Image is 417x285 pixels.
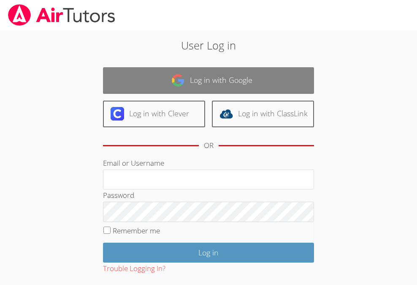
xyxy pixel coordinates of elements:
label: Email or Username [103,158,164,168]
input: Log in [103,243,314,263]
button: Trouble Logging In? [103,263,165,275]
label: Remember me [113,226,160,236]
a: Log in with Clever [103,101,205,127]
img: clever-logo-6eab21bc6e7a338710f1a6ff85c0baf02591cd810cc4098c63d3a4b26e2feb20.svg [111,107,124,121]
label: Password [103,190,134,200]
a: Log in with Google [103,67,314,94]
img: google-logo-50288ca7cdecda66e5e0955fdab243c47b7ad437acaf1139b6f446037453330a.svg [171,74,185,87]
div: OR [204,140,214,152]
img: classlink-logo-d6bb404cc1216ec64c9a2012d9dc4662098be43eaf13dc465df04b49fa7ab582.svg [219,107,233,121]
h2: User Log in [58,37,358,53]
a: Log in with ClassLink [212,101,314,127]
img: airtutors_banner-c4298cdbf04f3fff15de1276eac7730deb9818008684d7c2e4769d2f7ddbe033.png [7,4,116,26]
